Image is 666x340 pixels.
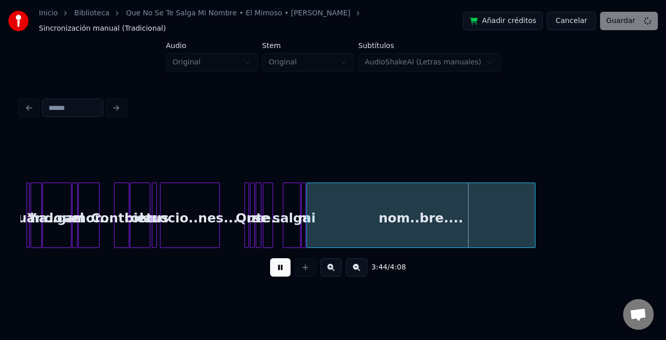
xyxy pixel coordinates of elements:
label: Audio [166,42,258,49]
div: / [371,262,396,273]
span: 3:44 [371,262,387,273]
a: Biblioteca [74,8,109,18]
nav: breadcrumb [39,8,463,34]
label: Stem [262,42,354,49]
span: Sincronización manual (Tradicional) [39,24,166,34]
img: youka [8,11,29,31]
button: Añadir créditos [463,12,543,30]
span: 4:08 [390,262,406,273]
a: Inicio [39,8,58,18]
a: Que No Se Te Salga Mi Nombre • El Mimoso • [PERSON_NAME] [126,8,350,18]
div: Chat abierto [623,299,654,330]
label: Subtítulos [358,42,500,49]
button: Cancelar [547,12,596,30]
